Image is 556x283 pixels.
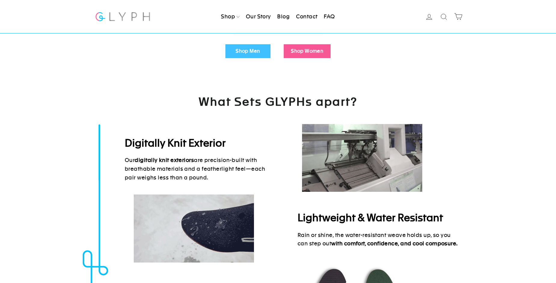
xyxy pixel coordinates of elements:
[275,10,292,23] a: Blog
[225,44,270,58] a: Shop Men
[321,10,337,23] a: FAQ
[125,137,269,150] h2: Digitally Knit Exterior
[95,8,151,24] img: Glyph
[284,44,331,58] a: Shop Women
[218,10,337,23] ul: Primary
[294,10,320,23] a: Contact
[548,116,556,168] iframe: Glyph - Referral program
[135,157,194,163] strong: digitally knit exteriors
[243,10,273,23] a: Our Story
[298,211,461,225] h2: Lightweight & Water Resistant
[331,240,457,247] strong: with comfort, confidence, and cool composure.
[218,10,242,23] a: Shop
[125,156,269,182] p: Our are precision-built with breathable materials and a featherlight feel—each pair weighs less t...
[298,231,461,248] p: Rain or shine, the water-resistant weave holds up, so you can step out
[302,124,422,192] img: DigialKnittingHorizontal-ezgif.com-video-to-gif-converter_1.gif
[134,194,254,262] img: Water_Resistant_Reduce.gif
[128,94,428,124] h2: What Sets GLYPHs apart?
